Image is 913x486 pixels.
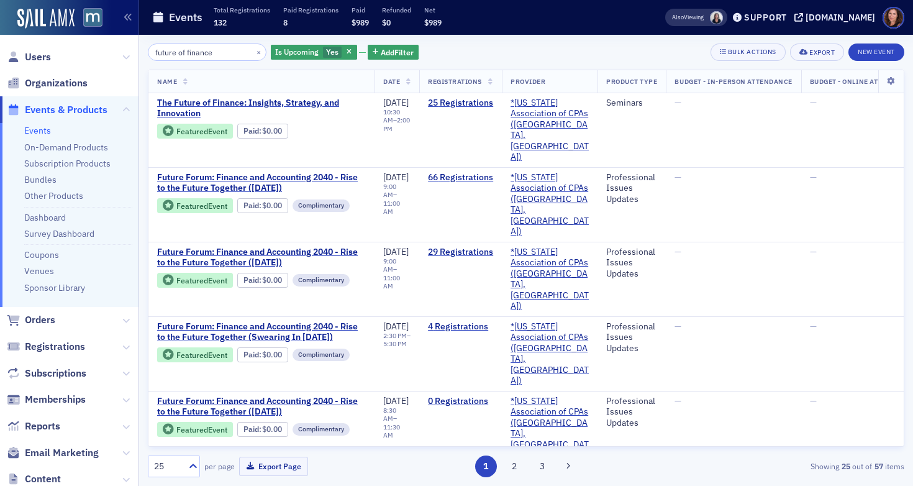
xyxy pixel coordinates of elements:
[7,313,55,327] a: Orders
[157,172,366,194] span: Future Forum: Finance and Accounting 2040 - Rise to the Future Together (October 2025)
[176,352,227,359] div: Featured Event
[214,6,270,14] p: Total Registrations
[283,17,288,27] span: 8
[262,201,282,210] span: $0.00
[157,98,366,119] a: The Future of Finance: Insights, Strategy, and Innovation
[511,247,589,312] span: *Maryland Association of CPAs (Timonium, MD)
[243,126,259,135] a: Paid
[157,396,366,418] a: Future Forum: Finance and Accounting 2040 - Rise to the Future Together ([DATE])
[810,97,817,108] span: —
[157,422,233,438] div: Featured Event
[810,246,817,257] span: —
[7,367,86,380] a: Subscriptions
[428,321,493,332] a: 4 Registrations
[214,17,227,27] span: 132
[326,47,338,57] span: Yes
[606,98,657,109] div: Seminars
[283,6,338,14] p: Paid Registrations
[872,461,885,472] strong: 57
[157,247,366,268] a: Future Forum: Finance and Accounting 2040 - Rise to the Future Together ([DATE])
[794,13,879,22] button: [DOMAIN_NAME]
[25,313,55,327] span: Orders
[383,423,400,439] time: 11:30 AM
[157,247,366,268] span: Future Forum: Finance and Accounting 2040 - Rise to the Future Together (November 2025)
[25,367,86,380] span: Subscriptions
[810,395,817,406] span: —
[25,472,61,486] span: Content
[243,201,259,210] a: Paid
[157,172,366,194] a: Future Forum: Finance and Accounting 2040 - Rise to the Future Together ([DATE])
[262,126,282,135] span: $0.00
[157,321,366,343] a: Future Forum: Finance and Accounting 2040 - Rise to the Future Together (Swearing In [DATE])
[675,172,681,183] span: —
[848,44,904,61] button: New Event
[24,228,94,239] a: Survey Dashboard
[383,182,396,199] time: 9:00 AM
[675,97,681,108] span: —
[25,50,51,64] span: Users
[383,183,411,216] div: –
[253,46,265,57] button: ×
[24,125,51,136] a: Events
[24,265,54,277] a: Venues
[25,103,107,117] span: Events & Products
[606,396,657,429] div: Professional Issues Updates
[176,128,227,135] div: Featured Event
[511,172,589,237] span: *Maryland Association of CPAs (Timonium, MD)
[475,456,497,477] button: 1
[503,456,525,477] button: 2
[672,13,704,22] span: Viewing
[17,9,75,29] img: SailAMX
[204,461,235,472] label: per page
[424,6,442,14] p: Net
[511,396,589,461] span: *Maryland Association of CPAs (Timonium, MD)
[511,247,589,312] a: *[US_STATE] Association of CPAs ([GEOGRAPHIC_DATA], [GEOGRAPHIC_DATA])
[237,198,288,213] div: Paid: 68 - $0
[428,247,493,258] a: 29 Registrations
[243,350,259,359] a: Paid
[25,393,86,406] span: Memberships
[243,350,263,359] span: :
[368,45,419,60] button: AddFilter
[7,393,86,406] a: Memberships
[24,282,85,293] a: Sponsor Library
[243,126,263,135] span: :
[511,396,589,461] a: *[US_STATE] Association of CPAs ([GEOGRAPHIC_DATA], [GEOGRAPHIC_DATA])
[25,76,88,90] span: Organizations
[675,395,681,406] span: —
[154,460,181,473] div: 25
[383,406,411,439] div: –
[7,340,85,354] a: Registrations
[293,349,350,361] div: Complimentary
[169,10,202,25] h1: Events
[383,331,407,340] time: 2:30 PM
[383,339,407,348] time: 5:30 PM
[383,406,396,423] time: 8:30 AM
[176,426,227,433] div: Featured Event
[606,247,657,280] div: Professional Issues Updates
[511,172,589,237] a: *[US_STATE] Association of CPAs ([GEOGRAPHIC_DATA], [GEOGRAPHIC_DATA])
[157,124,233,139] div: Featured Event
[237,347,288,362] div: Paid: 5 - $0
[661,461,904,472] div: Showing out of items
[7,472,61,486] a: Content
[511,98,589,163] a: *[US_STATE] Association of CPAs ([GEOGRAPHIC_DATA], [GEOGRAPHIC_DATA])
[672,13,684,21] div: Also
[511,321,589,387] a: *[US_STATE] Association of CPAs ([GEOGRAPHIC_DATA], [GEOGRAPHIC_DATA])
[24,174,57,185] a: Bundles
[24,142,108,153] a: On-Demand Products
[790,44,844,61] button: Export
[243,424,259,434] a: Paid
[239,457,308,476] button: Export Page
[511,321,589,387] span: *Maryland Association of CPAs (Timonium, MD)
[157,198,233,214] div: Featured Event
[428,77,482,86] span: Registrations
[24,249,59,260] a: Coupons
[428,172,493,183] a: 66 Registrations
[293,423,350,436] div: Complimentary
[25,420,60,433] span: Reports
[7,103,107,117] a: Events & Products
[243,201,263,210] span: :
[243,424,263,434] span: :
